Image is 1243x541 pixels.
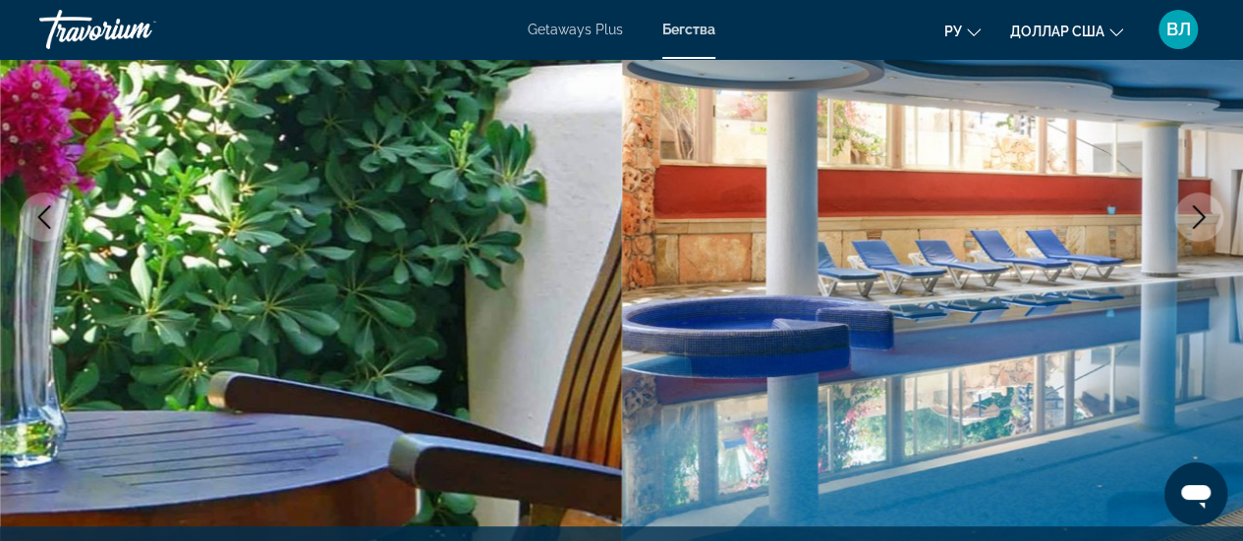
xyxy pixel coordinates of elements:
[1010,17,1123,45] button: Изменить валюту
[528,22,623,37] a: Getaways Plus
[944,17,981,45] button: Изменить язык
[1010,24,1104,39] font: доллар США
[944,24,962,39] font: ру
[1153,9,1204,50] button: Меню пользователя
[39,4,236,55] a: Травориум
[1174,192,1223,242] button: Next image
[1166,19,1191,39] font: ВЛ
[20,192,69,242] button: Previous image
[1164,462,1227,525] iframe: Кнопка запуска окна обмена сообщениями
[662,22,715,37] a: Бегства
